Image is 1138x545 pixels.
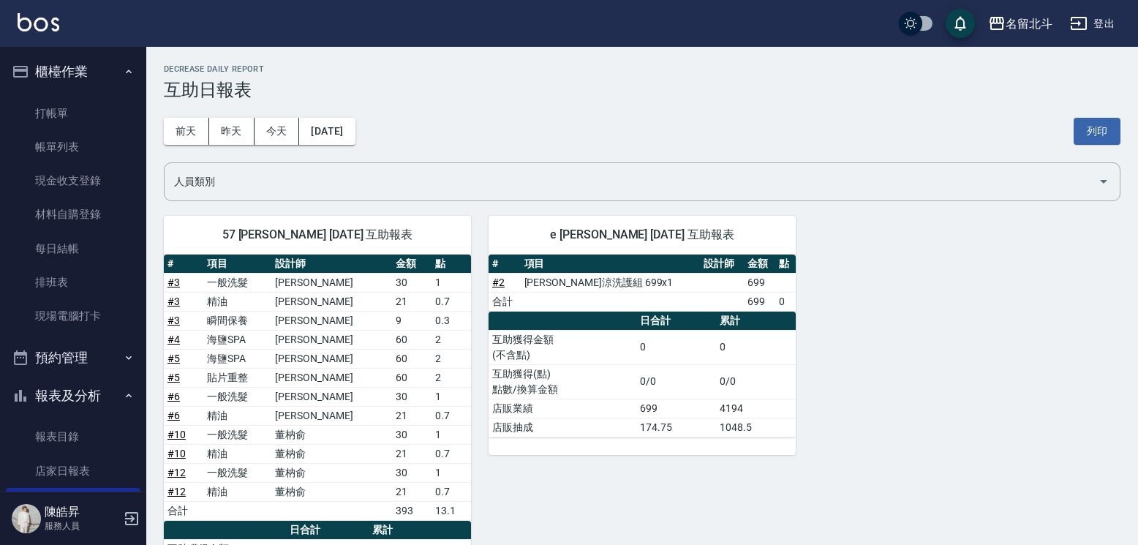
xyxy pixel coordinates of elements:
[271,368,392,387] td: [PERSON_NAME]
[6,454,140,488] a: 店家日報表
[6,97,140,130] a: 打帳單
[744,273,776,292] td: 699
[271,255,392,274] th: 設計師
[392,368,432,387] td: 60
[203,311,271,330] td: 瞬間保養
[492,277,505,288] a: #2
[1074,118,1120,145] button: 列印
[521,255,701,274] th: 項目
[6,164,140,198] a: 現金收支登錄
[1064,10,1120,37] button: 登出
[167,391,180,402] a: #6
[167,467,186,478] a: #12
[775,292,796,311] td: 0
[636,330,716,364] td: 0
[6,53,140,91] button: 櫃檯作業
[432,482,471,501] td: 0.7
[716,399,796,418] td: 4194
[716,330,796,364] td: 0
[203,273,271,292] td: 一般洗髮
[982,9,1058,39] button: 名留北斗
[521,273,701,292] td: [PERSON_NAME]涼洗護組 699x1
[271,425,392,444] td: 董枘俞
[432,444,471,463] td: 0.7
[506,228,778,242] span: e [PERSON_NAME] [DATE] 互助報表
[203,387,271,406] td: 一般洗髮
[489,255,521,274] th: #
[299,118,355,145] button: [DATE]
[392,482,432,501] td: 21
[6,130,140,164] a: 帳單列表
[775,255,796,274] th: 點
[6,232,140,266] a: 每日結帳
[6,198,140,231] a: 材料自購登錄
[203,349,271,368] td: 海鹽SPA
[392,255,432,274] th: 金額
[392,406,432,425] td: 21
[744,255,776,274] th: 金額
[369,521,471,540] th: 累計
[167,334,180,345] a: #4
[636,312,716,331] th: 日合計
[203,425,271,444] td: 一般洗髮
[164,255,203,274] th: #
[271,292,392,311] td: [PERSON_NAME]
[167,353,180,364] a: #5
[6,266,140,299] a: 排班表
[203,368,271,387] td: 貼片重整
[164,80,1120,100] h3: 互助日報表
[271,311,392,330] td: [PERSON_NAME]
[203,482,271,501] td: 精油
[203,463,271,482] td: 一般洗髮
[1092,170,1115,193] button: Open
[271,463,392,482] td: 董枘俞
[432,368,471,387] td: 2
[164,255,471,521] table: a dense table
[392,349,432,368] td: 60
[946,9,975,38] button: save
[167,277,180,288] a: #3
[432,292,471,311] td: 0.7
[392,292,432,311] td: 21
[167,486,186,497] a: #12
[167,296,180,307] a: #3
[167,410,180,421] a: #6
[392,311,432,330] td: 9
[392,444,432,463] td: 21
[286,521,369,540] th: 日合計
[432,463,471,482] td: 1
[164,118,209,145] button: 前天
[167,372,180,383] a: #5
[700,255,744,274] th: 設計師
[181,228,453,242] span: 57 [PERSON_NAME] [DATE] 互助報表
[203,292,271,311] td: 精油
[203,444,271,463] td: 精油
[6,488,140,522] a: 互助日報表
[209,118,255,145] button: 昨天
[636,418,716,437] td: 174.75
[271,330,392,349] td: [PERSON_NAME]
[489,292,521,311] td: 合計
[6,299,140,333] a: 現場電腦打卡
[744,292,776,311] td: 699
[432,255,471,274] th: 點
[392,501,432,520] td: 393
[489,364,636,399] td: 互助獲得(點) 點數/換算金額
[1006,15,1052,33] div: 名留北斗
[716,364,796,399] td: 0/0
[271,482,392,501] td: 董枘俞
[203,255,271,274] th: 項目
[489,330,636,364] td: 互助獲得金額 (不含點)
[636,399,716,418] td: 699
[432,349,471,368] td: 2
[636,364,716,399] td: 0/0
[271,406,392,425] td: [PERSON_NAME]
[392,330,432,349] td: 60
[432,311,471,330] td: 0.3
[12,504,41,533] img: Person
[271,349,392,368] td: [PERSON_NAME]
[716,418,796,437] td: 1048.5
[432,330,471,349] td: 2
[255,118,300,145] button: 今天
[489,418,636,437] td: 店販抽成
